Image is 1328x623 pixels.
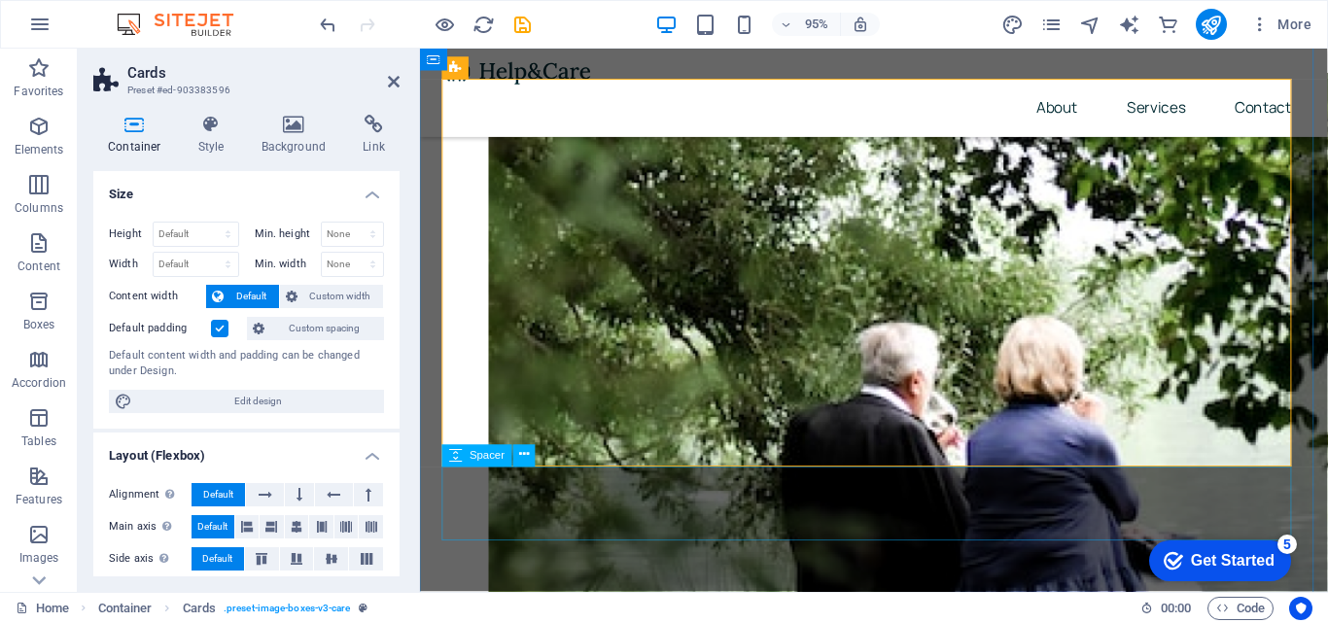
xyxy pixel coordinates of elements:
button: 95% [772,13,841,36]
h4: Container [93,115,184,156]
i: Undo: Edit headline (Ctrl+Z) [317,14,339,36]
i: Reload page [472,14,495,36]
i: Design (Ctrl+Alt+Y) [1001,14,1024,36]
button: Edit design [109,390,384,413]
label: Width [109,259,153,269]
button: navigator [1079,13,1102,36]
p: Images [19,550,59,566]
h3: Preset #ed-903383596 [127,82,361,99]
i: Save (Ctrl+S) [511,14,534,36]
i: Commerce [1157,14,1179,36]
p: Accordion [12,375,66,391]
i: Pages (Ctrl+Alt+S) [1040,14,1063,36]
p: Content [17,259,60,274]
div: Default content width and padding can be changed under Design. [109,348,384,380]
label: Main axis [109,515,192,538]
span: Click to select. Double-click to edit [183,597,216,620]
h2: Cards [127,64,400,82]
span: Custom spacing [270,317,378,340]
span: Default [197,515,227,538]
label: Min. height [255,228,321,239]
button: commerce [1157,13,1180,36]
h4: Size [93,171,400,206]
label: Alignment [109,483,192,506]
p: Columns [15,200,63,216]
span: 00 00 [1161,597,1191,620]
span: : [1174,601,1177,615]
button: Default [192,547,244,571]
label: Default padding [109,317,211,340]
button: More [1242,9,1319,40]
button: Custom width [280,285,384,308]
button: Code [1207,597,1274,620]
h4: Background [247,115,349,156]
p: Elements [15,142,64,157]
button: Custom spacing [247,317,384,340]
p: Features [16,492,62,507]
a: Click to cancel selection. Double-click to open Pages [16,597,69,620]
span: Default [203,483,233,506]
label: Content width [109,285,206,308]
span: Click to select. Double-click to edit [98,597,153,620]
label: Side axis [109,547,192,571]
i: Navigator [1079,14,1101,36]
nav: breadcrumb [98,597,367,620]
span: Edit design [138,390,378,413]
h4: Layout (Flexbox) [93,433,400,467]
button: reload [472,13,495,36]
i: This element is a customizable preset [359,603,367,613]
span: Default [229,285,273,308]
label: Min. width [255,259,321,269]
button: pages [1040,13,1064,36]
h4: Style [184,115,247,156]
button: publish [1196,9,1227,40]
button: save [510,13,534,36]
span: More [1250,15,1311,34]
button: Default [206,285,279,308]
span: Default [202,547,232,571]
button: Usercentrics [1289,597,1312,620]
i: On resize automatically adjust zoom level to fit chosen device. [852,16,869,33]
label: Height [109,228,153,239]
button: undo [316,13,339,36]
button: Default [192,515,234,538]
h4: Link [348,115,400,156]
span: Code [1216,597,1265,620]
h6: Session time [1140,597,1192,620]
div: Get Started [56,21,140,39]
span: Spacer [470,450,505,461]
span: . preset-image-boxes-v3-care [224,597,351,620]
p: Boxes [23,317,55,332]
button: text_generator [1118,13,1141,36]
img: Editor Logo [112,13,258,36]
button: design [1001,13,1025,36]
div: 5 [143,4,162,23]
div: Get Started 5 items remaining, 0% complete [15,10,157,51]
p: Tables [21,433,56,449]
i: Publish [1200,14,1222,36]
h6: 95% [801,13,832,36]
p: Favorites [14,84,63,99]
i: AI Writer [1118,14,1140,36]
span: Custom width [303,285,378,308]
button: Default [192,483,245,506]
